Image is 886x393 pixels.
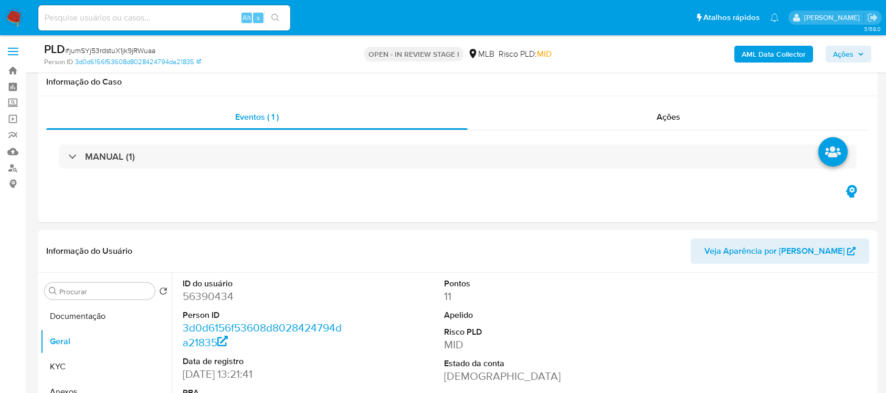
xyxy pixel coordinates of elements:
[46,77,869,87] h1: Informação do Caso
[444,326,608,338] dt: Risco PLD
[444,278,608,289] dt: Pontos
[59,287,151,296] input: Procurar
[49,287,57,295] button: Procurar
[804,13,863,23] p: jonathan.shikay@mercadolivre.com
[183,309,346,321] dt: Person ID
[183,356,346,367] dt: Data de registro
[75,57,201,67] a: 3d0d6156f53608d8028424794da21835
[40,354,172,379] button: KYC
[44,57,73,67] b: Person ID
[444,337,608,352] dd: MID
[691,239,869,264] button: Veja Aparência por [PERSON_NAME]
[85,151,135,162] h3: MANUAL (1)
[444,358,608,369] dt: Estado da conta
[734,46,813,63] button: AML Data Collector
[44,40,65,57] b: PLD
[826,46,871,63] button: Ações
[265,11,286,25] button: search-icon
[235,111,279,123] span: Eventos ( 1 )
[444,289,608,304] dd: 11
[257,13,260,23] span: s
[867,12,878,23] a: Sair
[183,320,342,350] a: 3d0d6156f53608d8028424794da21835
[742,46,806,63] b: AML Data Collector
[40,304,172,329] button: Documentação
[444,369,608,384] dd: [DEMOGRAPHIC_DATA]
[364,47,463,61] p: OPEN - IN REVIEW STAGE I
[38,11,290,25] input: Pesquise usuários ou casos...
[704,239,845,264] span: Veja Aparência por [PERSON_NAME]
[159,287,167,298] button: Retornar ao pedido padrão
[703,12,760,23] span: Atalhos rápidos
[770,13,779,22] a: Notificações
[657,111,680,123] span: Ações
[65,45,155,56] span: # jumSYj53rdstuX1jk9jRWuaa
[499,48,552,60] span: Risco PLD:
[468,48,494,60] div: MLB
[537,48,552,60] span: MID
[40,329,172,354] button: Geral
[46,246,132,256] h1: Informação do Usuário
[183,367,346,381] dd: [DATE] 13:21:41
[242,13,251,23] span: Alt
[183,289,346,304] dd: 56390434
[59,144,857,169] div: MANUAL (1)
[183,278,346,289] dt: ID do usuário
[833,46,853,63] span: Ações
[444,309,608,321] dt: Apelido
